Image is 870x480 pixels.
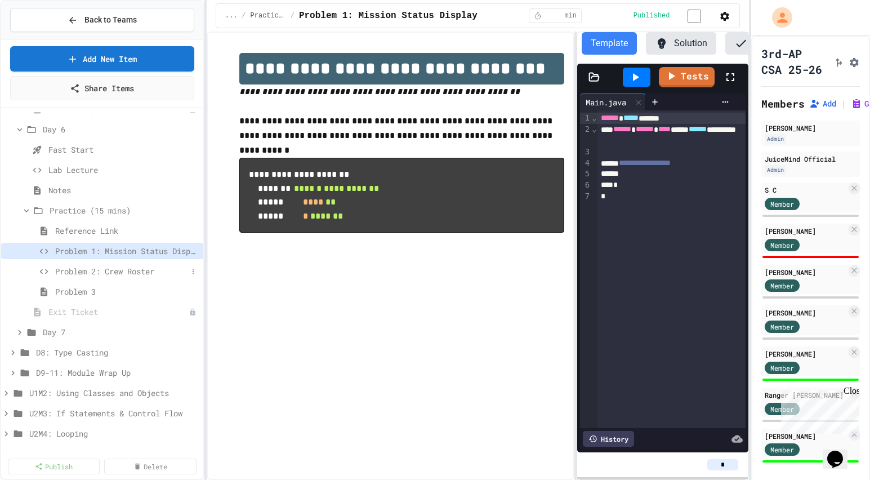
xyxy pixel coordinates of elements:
[29,387,199,399] span: U1M2: Using Classes and Objects
[564,11,577,20] span: min
[765,431,846,441] div: [PERSON_NAME]
[48,144,199,155] span: Fast Start
[55,286,199,297] span: Problem 3
[580,94,646,110] div: Main.java
[841,97,846,110] span: |
[633,8,715,23] div: Content is published and visible to students
[765,165,786,175] div: Admin
[765,134,786,144] div: Admin
[580,146,591,158] div: 3
[10,8,194,32] button: Back to Teams
[849,55,860,68] button: Assignment Settings
[10,46,194,72] a: Add New Item
[765,123,856,133] div: [PERSON_NAME]
[55,225,199,237] span: Reference Link
[10,76,194,100] a: Share Items
[765,154,856,164] div: JuiceMind Official
[765,390,846,400] div: Ranger [PERSON_NAME]
[659,67,715,87] a: Tests
[725,32,784,55] button: Tests
[765,349,846,359] div: [PERSON_NAME]
[5,5,78,72] div: Chat with us now!Close
[770,404,794,414] span: Member
[761,96,805,112] h2: Members
[770,240,794,250] span: Member
[189,308,197,316] div: Unpublished
[251,11,286,20] span: Practice (15 mins)
[43,123,199,135] span: Day 6
[104,459,196,474] a: Delete
[29,407,199,419] span: U2M3: If Statements & Control Flow
[48,306,189,318] span: Exit Ticket
[770,199,794,209] span: Member
[591,125,597,134] span: Fold line
[55,265,188,277] span: Problem 2: Crew Roster
[760,5,795,30] div: My Account
[50,205,199,216] span: Practice (15 mins)
[633,11,670,20] span: Published
[188,266,199,277] button: More options
[765,185,846,195] div: S C
[580,168,591,180] div: 5
[580,158,591,169] div: 4
[770,281,794,291] span: Member
[765,267,846,277] div: [PERSON_NAME]
[582,32,637,55] button: Template
[242,11,246,20] span: /
[48,164,199,176] span: Lab Lecture
[36,346,199,358] span: D8: Type Casting
[29,428,199,439] span: U2M4: Looping
[580,180,591,191] div: 6
[770,445,794,455] span: Member
[299,9,478,23] span: Problem 1: Mission Status Display
[765,226,846,236] div: [PERSON_NAME]
[674,10,715,23] input: publish toggle
[583,431,634,447] div: History
[36,367,199,379] span: D9-11: Module Wrap Up
[580,96,632,108] div: Main.java
[29,448,199,460] span: U3M5: Creating Methods
[225,11,238,20] span: ...
[777,386,859,434] iframe: chat widget
[48,184,199,196] span: Notes
[646,32,716,55] button: Solution
[580,191,591,202] div: 7
[770,322,794,332] span: Member
[823,435,859,469] iframe: chat widget
[591,113,597,122] span: Fold line
[833,55,844,68] button: Click to see fork details
[809,98,836,109] button: Add
[8,459,100,474] a: Publish
[765,308,846,318] div: [PERSON_NAME]
[580,113,591,124] div: 1
[770,363,794,373] span: Member
[580,124,591,146] div: 2
[43,326,199,338] span: Day 7
[84,14,137,26] span: Back to Teams
[761,46,828,77] h1: 3rd-AP CSA 25-26
[291,11,295,20] span: /
[55,245,199,257] span: Problem 1: Mission Status Display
